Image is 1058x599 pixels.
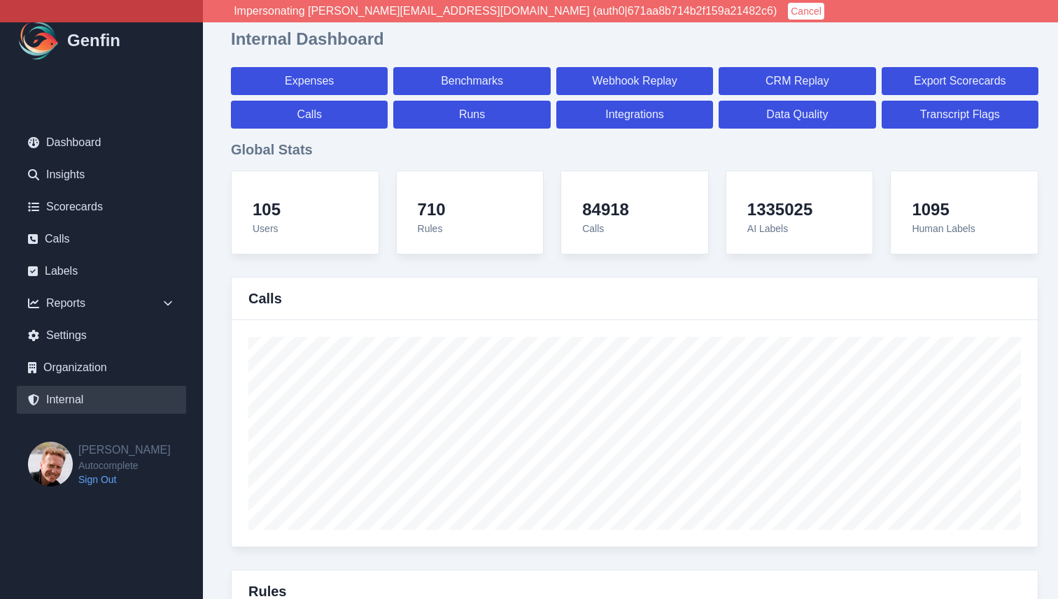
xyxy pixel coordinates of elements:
a: Data Quality [719,101,875,129]
a: Settings [17,322,186,349]
span: Rules [418,223,443,234]
h3: Global Stats [231,140,1038,159]
h4: 710 [418,199,446,220]
h4: 1335025 [747,199,812,220]
a: Organization [17,354,186,382]
span: Autocomplete [78,459,171,472]
a: Export Scorecards [882,67,1038,95]
h4: 1095 [912,199,975,220]
a: Dashboard [17,129,186,157]
h4: 105 [253,199,281,220]
a: Calls [17,225,186,253]
span: Human Labels [912,223,975,234]
a: Internal [17,386,186,414]
a: CRM Replay [719,67,875,95]
a: Runs [393,101,550,129]
a: Sign Out [78,472,171,486]
h3: Calls [248,289,282,308]
a: Integrations [556,101,713,129]
h1: Internal Dashboard [231,28,384,50]
a: Insights [17,161,186,189]
a: Expenses [231,67,388,95]
h4: 84918 [582,199,629,220]
h1: Genfin [67,29,120,52]
button: Cancel [788,3,824,20]
span: Calls [582,223,604,234]
a: Webhook Replay [556,67,713,95]
img: Logo [17,18,62,63]
span: Users [253,223,278,234]
a: Labels [17,257,186,285]
a: Benchmarks [393,67,550,95]
img: Brian Dunagan [28,442,73,486]
div: Reports [17,289,186,317]
a: Transcript Flags [882,101,1038,129]
a: Scorecards [17,193,186,221]
span: AI Labels [747,223,788,234]
h2: [PERSON_NAME] [78,442,171,459]
a: Calls [231,101,388,129]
